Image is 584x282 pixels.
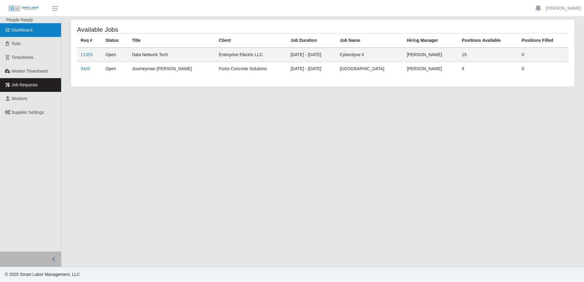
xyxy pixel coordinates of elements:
[287,62,336,76] td: [DATE] - [DATE]
[336,62,403,76] td: [GEOGRAPHIC_DATA]
[403,34,458,48] th: Hiring Manager
[12,82,38,87] span: Job Requests
[12,27,33,32] span: Dashboard
[518,62,568,76] td: 0
[546,5,581,12] a: [PERSON_NAME]
[102,34,128,48] th: Status
[12,96,27,101] span: Workers
[12,69,48,74] span: Worker Timesheets
[403,48,458,62] td: [PERSON_NAME]
[9,5,39,12] img: SLM Logo
[12,110,44,115] span: Supplier Settings
[12,55,34,60] span: Timesheets
[77,26,276,33] h4: Available Jobs
[6,17,33,22] span: People Ready
[336,48,403,62] td: Cyberdyne II
[403,62,458,76] td: [PERSON_NAME]
[77,34,102,48] th: Req #
[458,62,518,76] td: 8
[458,48,518,62] td: 15
[287,34,336,48] th: Job Duration
[215,48,287,62] td: Enterprise Electric LLC.
[81,52,93,57] a: 11353
[102,62,128,76] td: Open
[287,48,336,62] td: [DATE] - [DATE]
[128,48,215,62] td: Data Network Tech
[128,62,215,76] td: Journeyman [PERSON_NAME]
[5,272,80,277] span: © 2025 Smart Labor Management, LLC
[215,34,287,48] th: Client
[336,34,403,48] th: Job Name
[12,41,21,46] span: Todo
[102,48,128,62] td: Open
[128,34,215,48] th: Title
[215,62,287,76] td: Fortis Concrete Solutions
[81,66,90,71] a: 9449
[458,34,518,48] th: Positions Available
[518,34,568,48] th: Positions Filled
[518,48,568,62] td: 0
